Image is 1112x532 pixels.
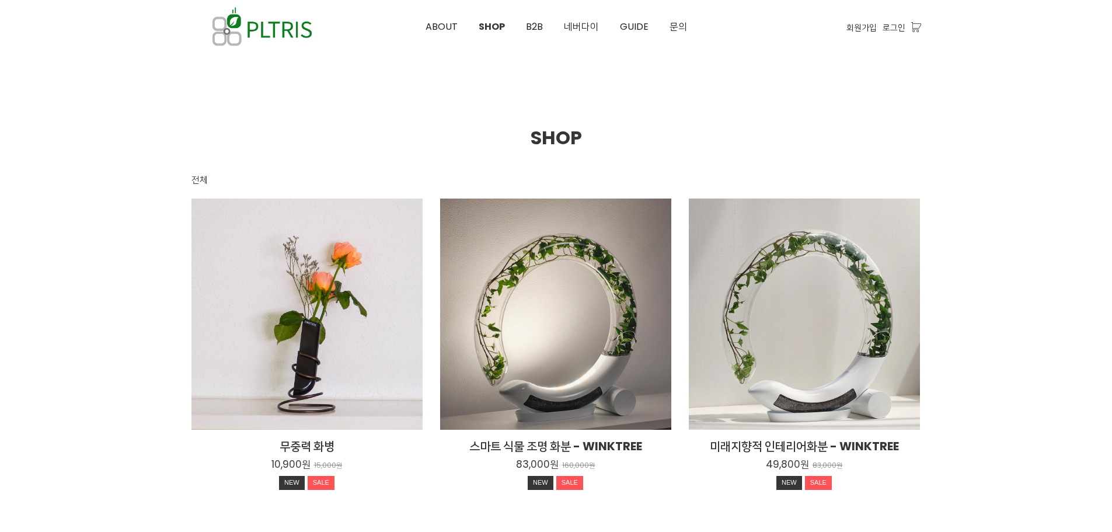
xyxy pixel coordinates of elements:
span: 문의 [670,20,687,33]
p: 15,000원 [314,461,343,470]
span: SHOP [479,20,505,33]
h2: 무중력 화병 [191,438,423,454]
a: ABOUT [415,1,468,53]
a: 스마트 식물 조명 화분 - WINKTREE 83,000원 160,000원 NEWSALE [440,438,671,493]
div: NEW [776,476,802,490]
h2: 스마트 식물 조명 화분 - WINKTREE [440,438,671,454]
p: 49,800원 [766,458,809,471]
span: 네버다이 [564,20,599,33]
a: 문의 [659,1,698,53]
a: B2B [515,1,553,53]
p: 83,000원 [813,461,843,470]
div: NEW [528,476,553,490]
span: B2B [526,20,543,33]
a: GUIDE [609,1,659,53]
div: 전체 [191,173,208,187]
p: 160,000원 [562,461,595,470]
span: ABOUT [426,20,458,33]
div: SALE [805,476,832,490]
h2: 미래지향적 인테리어화분 - WINKTREE [689,438,920,454]
div: SALE [308,476,334,490]
a: SHOP [468,1,515,53]
a: 로그인 [883,21,905,34]
div: SALE [556,476,583,490]
span: SHOP [531,124,582,151]
span: GUIDE [620,20,649,33]
p: 10,900원 [271,458,311,471]
p: 83,000원 [516,458,559,471]
a: 네버다이 [553,1,609,53]
div: NEW [279,476,305,490]
a: 회원가입 [846,21,877,34]
a: 무중력 화병 10,900원 15,000원 NEWSALE [191,438,423,493]
a: 미래지향적 인테리어화분 - WINKTREE 49,800원 83,000원 NEWSALE [689,438,920,493]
